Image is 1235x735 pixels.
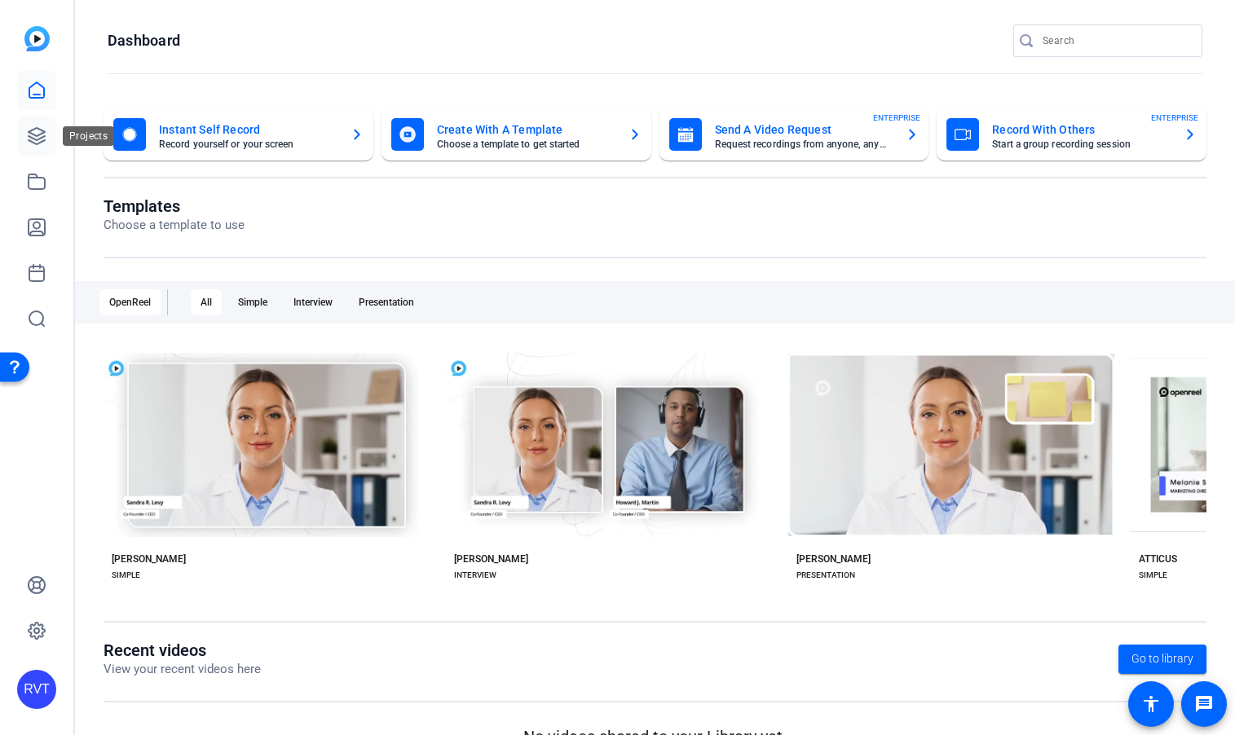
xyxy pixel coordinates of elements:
[937,108,1206,161] button: Record With OthersStart a group recording sessionENTERPRISE
[659,108,929,161] button: Send A Video RequestRequest recordings from anyone, anywhereENTERPRISE
[992,120,1171,139] mat-card-title: Record With Others
[24,26,50,51] img: blue-gradient.svg
[104,216,245,235] p: Choose a template to use
[112,552,186,566] div: [PERSON_NAME]
[796,552,871,566] div: [PERSON_NAME]
[99,289,161,315] div: OpenReel
[796,569,855,582] div: PRESENTATION
[349,289,424,315] div: Presentation
[437,120,615,139] mat-card-title: Create With A Template
[1141,694,1161,714] mat-icon: accessibility
[1151,112,1198,124] span: ENTERPRISE
[104,196,245,216] h1: Templates
[108,31,180,51] h1: Dashboard
[112,569,140,582] div: SIMPLE
[454,569,496,582] div: INTERVIEW
[1139,569,1167,582] div: SIMPLE
[191,289,222,315] div: All
[382,108,651,161] button: Create With A TemplateChoose a template to get started
[715,120,893,139] mat-card-title: Send A Video Request
[1131,650,1193,667] span: Go to library
[104,108,373,161] button: Instant Self RecordRecord yourself or your screen
[159,120,337,139] mat-card-title: Instant Self Record
[1043,31,1189,51] input: Search
[17,670,56,709] div: RVT
[284,289,342,315] div: Interview
[437,139,615,149] mat-card-subtitle: Choose a template to get started
[159,139,337,149] mat-card-subtitle: Record yourself or your screen
[1118,645,1206,674] a: Go to library
[454,552,528,566] div: [PERSON_NAME]
[104,640,261,660] h1: Recent videos
[228,289,277,315] div: Simple
[992,139,1171,149] mat-card-subtitle: Start a group recording session
[715,139,893,149] mat-card-subtitle: Request recordings from anyone, anywhere
[873,112,920,124] span: ENTERPRISE
[104,660,261,679] p: View your recent videos here
[1139,552,1177,566] div: ATTICUS
[63,126,114,146] div: Projects
[1194,694,1214,714] mat-icon: message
